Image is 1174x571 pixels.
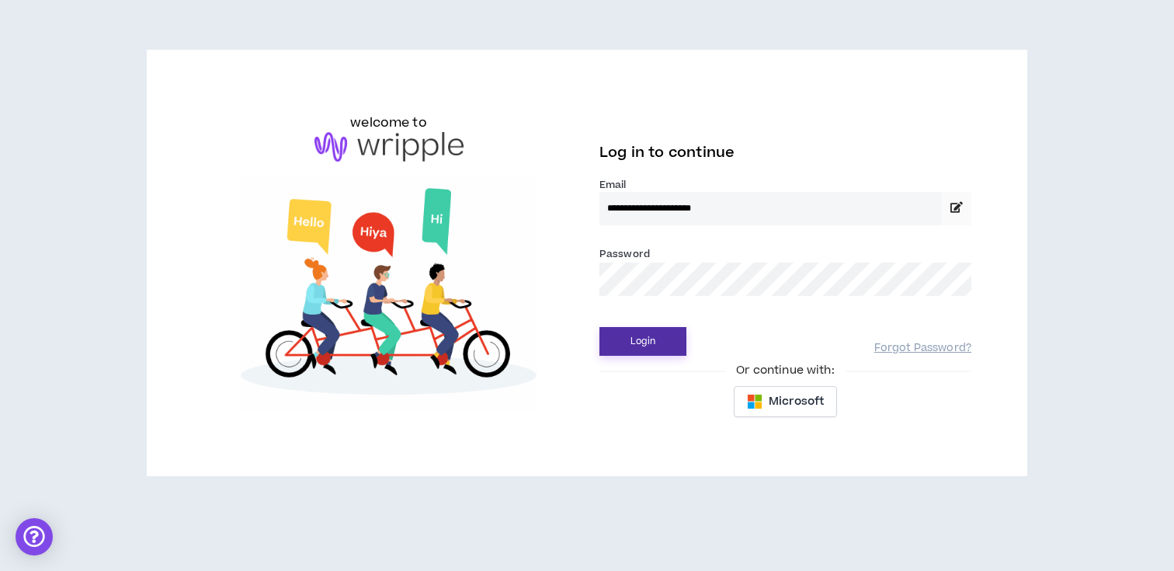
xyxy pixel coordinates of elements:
h6: welcome to [350,113,427,132]
span: Log in to continue [599,143,735,162]
label: Password [599,247,650,261]
img: logo-brand.png [314,132,464,162]
span: Microsoft [769,393,824,410]
span: Or continue with: [725,362,845,379]
a: Forgot Password? [874,341,971,356]
label: Email [599,178,971,192]
div: Open Intercom Messenger [16,518,53,555]
img: Welcome to Wripple [203,177,575,413]
button: Login [599,327,686,356]
button: Microsoft [734,386,837,417]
